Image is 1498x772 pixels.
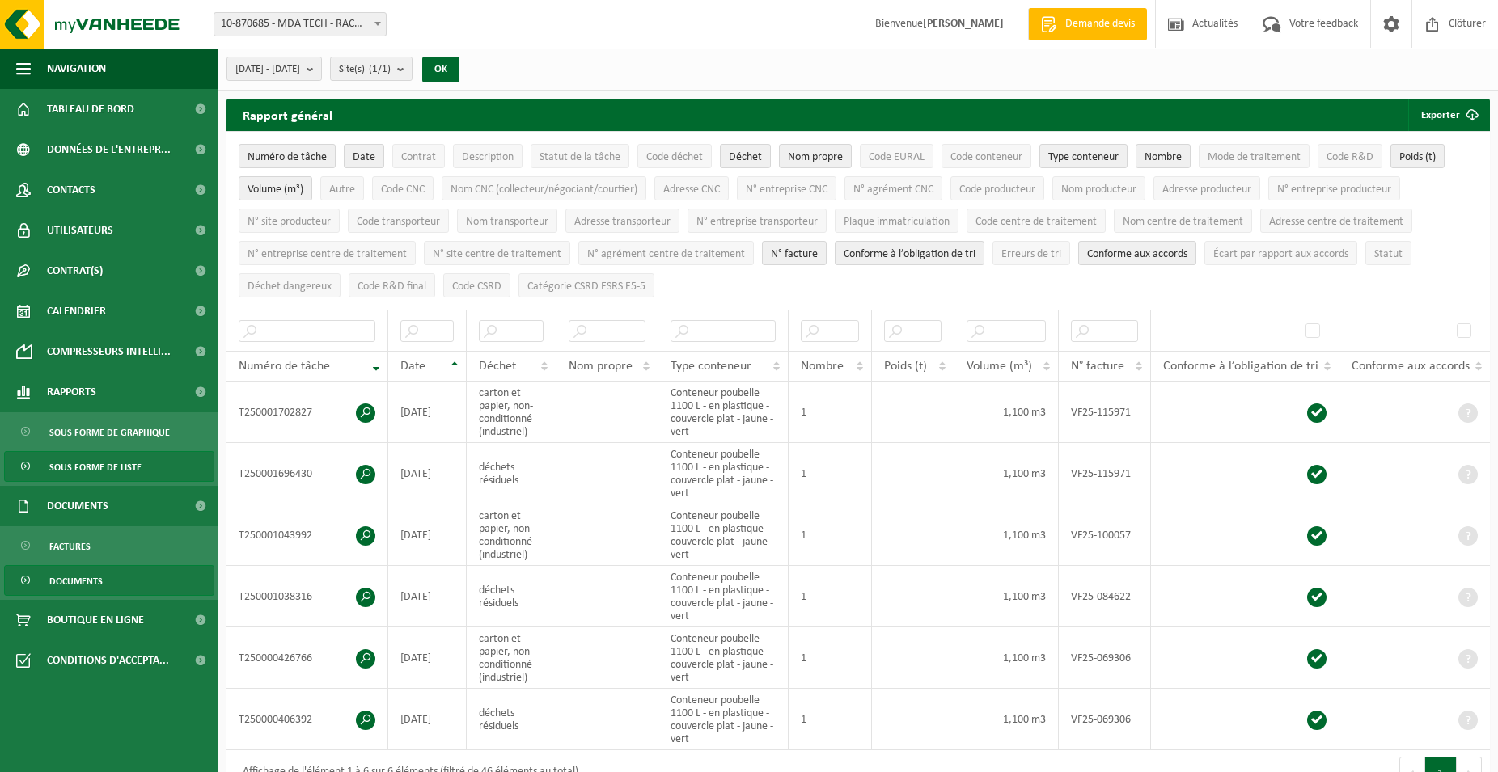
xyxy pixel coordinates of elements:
[1136,144,1191,168] button: NombreNombre: Activate to sort
[479,360,516,373] span: Déchet
[388,443,467,504] td: [DATE]
[388,627,467,689] td: [DATE]
[1114,209,1252,233] button: Nom centre de traitementNom centre de traitement: Activate to sort
[574,216,671,228] span: Adresse transporteur
[954,443,1059,504] td: 1,100 m3
[954,504,1059,566] td: 1,100 m3
[49,452,142,483] span: Sous forme de liste
[884,360,927,373] span: Poids (t)
[467,689,556,750] td: déchets résiduels
[1199,144,1310,168] button: Mode de traitementMode de traitement: Activate to sort
[49,566,103,597] span: Documents
[388,382,467,443] td: [DATE]
[975,216,1097,228] span: Code centre de traitement
[1213,248,1348,260] span: Écart par rapport aux accords
[369,64,391,74] count: (1/1)
[4,416,214,447] a: Sous forme de graphique
[950,176,1044,200] button: Code producteurCode producteur: Activate to sort
[248,281,332,293] span: Déchet dangereux
[348,209,449,233] button: Code transporteurCode transporteur: Activate to sort
[4,530,214,561] a: Factures
[954,627,1059,689] td: 1,100 m3
[400,360,425,373] span: Date
[49,531,91,562] span: Factures
[658,382,789,443] td: Conteneur poubelle 1100 L - en plastique - couvercle plat - jaune - vert
[860,144,933,168] button: Code EURALCode EURAL: Activate to sort
[967,360,1032,373] span: Volume (m³)
[443,273,510,297] button: Code CSRDCode CSRD: Activate to sort
[433,248,561,260] span: N° site centre de traitement
[1162,184,1251,196] span: Adresse producteur
[688,209,827,233] button: N° entreprise transporteurN° entreprise transporteur: Activate to sort
[578,241,754,265] button: N° agrément centre de traitementN° agrément centre de traitement: Activate to sort
[967,209,1106,233] button: Code centre de traitementCode centre de traitement: Activate to sort
[869,151,925,163] span: Code EURAL
[1123,216,1243,228] span: Nom centre de traitement
[451,184,637,196] span: Nom CNC (collecteur/négociant/courtier)
[214,13,386,36] span: 10-870685 - MDA TECH - RACOUR
[358,281,426,293] span: Code R&D final
[663,184,720,196] span: Adresse CNC
[923,18,1004,30] strong: [PERSON_NAME]
[388,566,467,627] td: [DATE]
[239,209,340,233] button: N° site producteurN° site producteur : Activate to sort
[226,443,388,504] td: T250001696430
[239,144,336,168] button: Numéro de tâcheNuméro de tâche: Activate to remove sorting
[671,360,751,373] span: Type conteneur
[1078,241,1196,265] button: Conforme aux accords : Activate to sort
[1061,184,1136,196] span: Nom producteur
[424,241,570,265] button: N° site centre de traitementN° site centre de traitement: Activate to sort
[1269,216,1403,228] span: Adresse centre de traitement
[47,210,113,251] span: Utilisateurs
[467,382,556,443] td: carton et papier, non-conditionné (industriel)
[1059,566,1151,627] td: VF25-084622
[47,251,103,291] span: Contrat(s)
[381,184,425,196] span: Code CNC
[789,627,872,689] td: 1
[518,273,654,297] button: Catégorie CSRD ESRS E5-5Catégorie CSRD ESRS E5-5: Activate to sort
[789,566,872,627] td: 1
[388,689,467,750] td: [DATE]
[226,504,388,566] td: T250001043992
[1399,151,1436,163] span: Poids (t)
[467,504,556,566] td: carton et papier, non-conditionné (industriel)
[1390,144,1445,168] button: Poids (t)Poids (t): Activate to sort
[226,566,388,627] td: T250001038316
[658,504,789,566] td: Conteneur poubelle 1100 L - en plastique - couvercle plat - jaune - vert
[47,291,106,331] span: Calendrier
[226,689,388,750] td: T250000406392
[239,176,312,200] button: Volume (m³)Volume (m³): Activate to sort
[1208,151,1301,163] span: Mode de traitement
[329,184,355,196] span: Autre
[466,216,548,228] span: Nom transporteur
[1408,99,1488,131] button: Exporter
[835,209,958,233] button: Plaque immatriculationPlaque immatriculation: Activate to sort
[1318,144,1382,168] button: Code R&DCode R&amp;D: Activate to sort
[658,689,789,750] td: Conteneur poubelle 1100 L - en plastique - couvercle plat - jaune - vert
[729,151,762,163] span: Déchet
[1204,241,1357,265] button: Écart par rapport aux accordsÉcart par rapport aux accords: Activate to sort
[737,176,836,200] button: N° entreprise CNCN° entreprise CNC: Activate to sort
[658,443,789,504] td: Conteneur poubelle 1100 L - en plastique - couvercle plat - jaune - vert
[646,151,703,163] span: Code déchet
[853,184,933,196] span: N° agrément CNC
[1039,144,1128,168] button: Type conteneurType conteneur: Activate to sort
[637,144,712,168] button: Code déchetCode déchet: Activate to sort
[654,176,729,200] button: Adresse CNCAdresse CNC: Activate to sort
[1059,627,1151,689] td: VF25-069306
[422,57,459,82] button: OK
[1268,176,1400,200] button: N° entreprise producteurN° entreprise producteur: Activate to sort
[942,144,1031,168] button: Code conteneurCode conteneur: Activate to sort
[4,565,214,596] a: Documents
[248,216,331,228] span: N° site producteur
[47,89,134,129] span: Tableau de bord
[992,241,1070,265] button: Erreurs de triErreurs de tri: Activate to sort
[344,144,384,168] button: DateDate: Activate to sort
[658,627,789,689] td: Conteneur poubelle 1100 L - en plastique - couvercle plat - jaune - vert
[844,248,975,260] span: Conforme à l’obligation de tri
[789,504,872,566] td: 1
[47,49,106,89] span: Navigation
[49,417,170,448] span: Sous forme de graphique
[527,281,645,293] span: Catégorie CSRD ESRS E5-5
[1277,184,1391,196] span: N° entreprise producteur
